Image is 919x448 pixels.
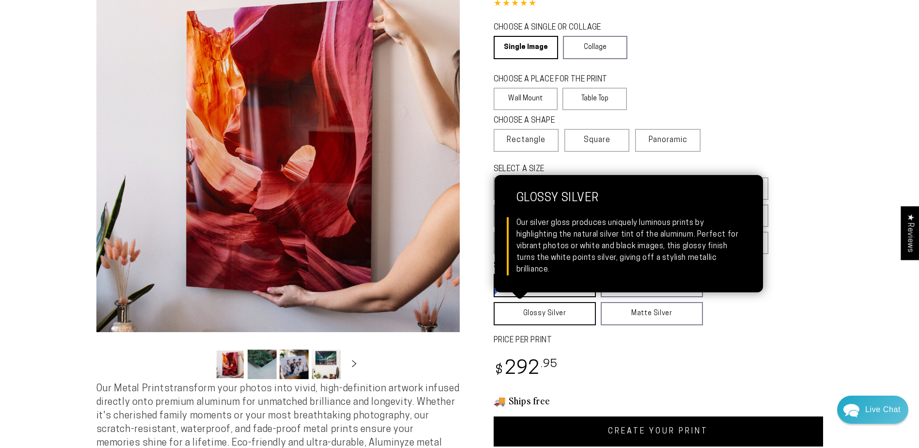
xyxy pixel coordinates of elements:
[494,416,823,447] a: CREATE YOUR PRINT
[216,350,245,379] button: Load image 1 in gallery view
[280,350,309,379] button: Load image 3 in gallery view
[191,353,213,375] button: Slide left
[494,274,596,297] a: Glossy White
[343,353,365,375] button: Slide right
[494,205,545,227] label: 10x20
[494,177,545,200] label: 5x7
[601,302,703,325] a: Matte Silver
[507,134,545,146] span: Rectangle
[494,232,545,254] label: 20x40
[649,136,687,144] span: Panoramic
[494,115,620,127] legend: CHOOSE A SHAPE
[516,192,741,217] strong: Glossy Silver
[494,394,823,407] h3: 🚚 Ships free
[562,88,627,110] label: Table Top
[494,74,618,85] legend: CHOOSE A PLACE FOR THE PRINT
[494,335,823,346] label: PRICE PER PRINT
[312,350,341,379] button: Load image 4 in gallery view
[494,360,558,379] bdi: 292
[494,302,596,325] a: Glossy Silver
[494,260,680,272] legend: SELECT A FINISH
[494,164,687,175] legend: SELECT A SIZE
[495,364,503,377] span: $
[494,88,558,110] label: Wall Mount
[584,134,610,146] span: Square
[248,350,277,379] button: Load image 2 in gallery view
[494,36,558,59] a: Single Image
[837,396,908,424] div: Chat widget toggle
[563,36,627,59] a: Collage
[516,217,741,275] div: Our silver gloss produces uniquely luminous prints by highlighting the natural silver tint of the...
[494,22,619,33] legend: CHOOSE A SINGLE OR COLLAGE
[865,396,901,424] div: Contact Us Directly
[541,359,558,370] sup: .95
[901,206,919,260] div: Click to open Judge.me floating reviews tab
